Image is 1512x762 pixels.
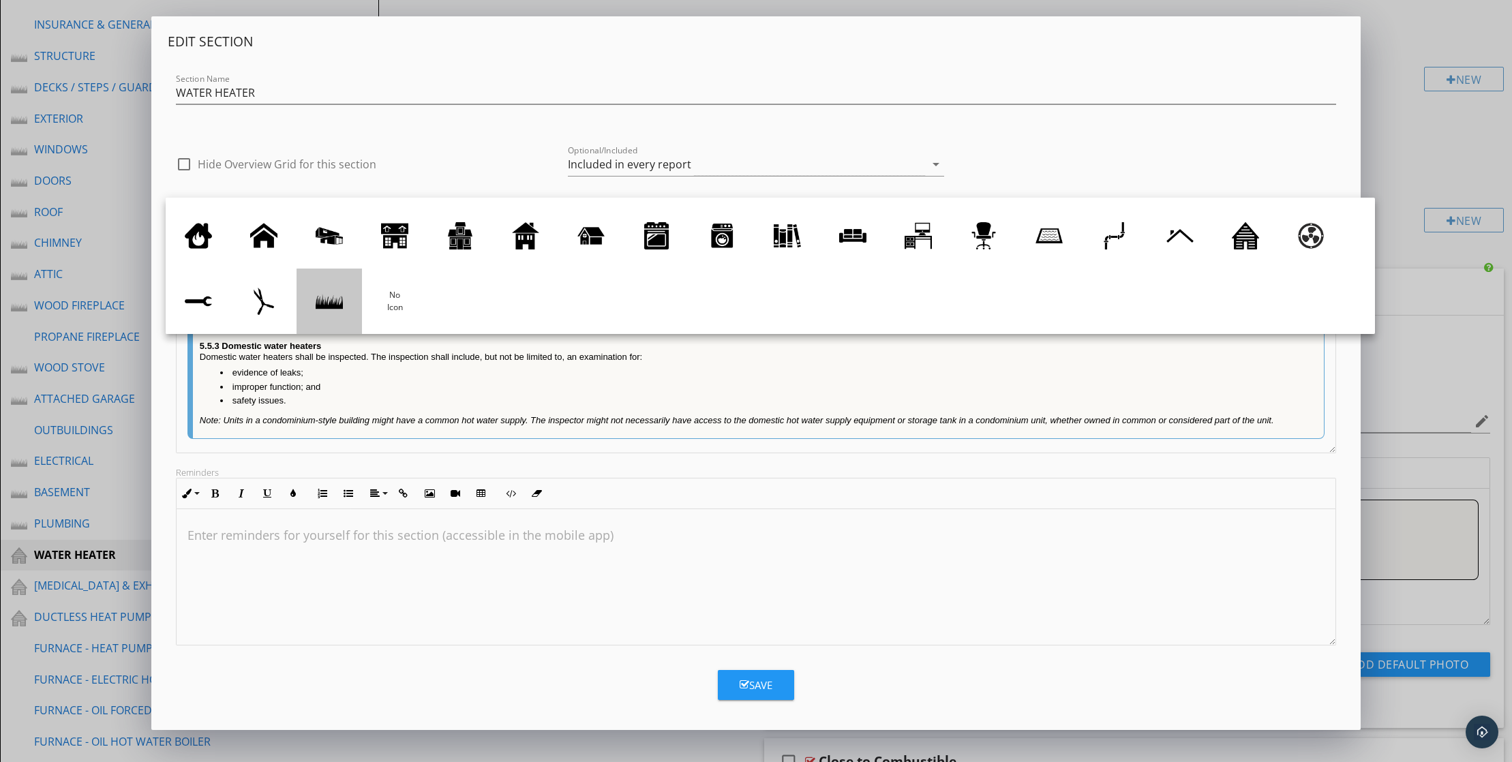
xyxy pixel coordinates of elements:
strong: 5.5.3 Domestic water heaters [200,341,321,351]
button: Italic (⌘I) [228,481,254,506]
button: Insert Image (⌘P) [417,481,442,506]
div: Open Intercom Messenger [1466,716,1498,748]
button: Clear Formatting [524,481,549,506]
button: Ordered List [309,481,335,506]
button: Save [718,670,794,700]
li: safety issues. [220,395,1317,410]
li: improper function; and [220,382,1317,396]
li: evidence of leaks; [220,367,1317,382]
button: Insert Link (⌘K) [391,481,417,506]
button: Bold (⌘B) [202,481,228,506]
div: Reminders [176,467,1336,478]
div: Save [740,677,772,693]
button: Code View [498,481,524,506]
button: Insert Video [442,481,468,506]
button: Underline (⌘U) [254,481,280,506]
i: arrow_drop_down [928,156,944,172]
button: Insert Table [468,481,494,506]
h4: Edit Section [168,33,1344,50]
input: Section Name [176,82,1336,104]
button: Align [365,481,391,506]
div: Included in every report [568,158,691,170]
em: Note: Units in a condominium-style building might have a common hot water supply. The inspector m... [200,415,1274,425]
button: Colors [280,481,306,506]
button: Inline Style [177,481,202,506]
label: Hide Overview Grid for this section [198,157,376,171]
button: Unordered List [335,481,361,506]
p: Domestic water heaters shall be inspected. The inspection shall include, but not be limited to, a... [200,341,1317,362]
